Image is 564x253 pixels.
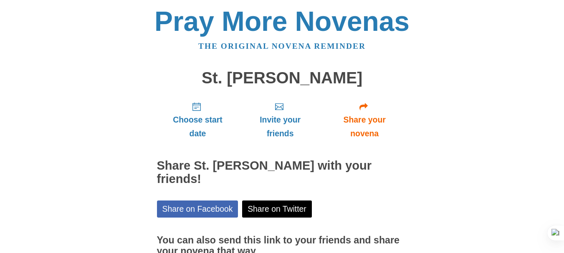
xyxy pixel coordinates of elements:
[322,95,407,145] a: Share your novena
[157,159,407,186] h2: Share St. [PERSON_NAME] with your friends!
[157,95,239,145] a: Choose start date
[238,95,321,145] a: Invite your friends
[157,200,238,218] a: Share on Facebook
[154,6,410,37] a: Pray More Novenas
[330,113,399,140] span: Share your novena
[157,69,407,87] h1: St. [PERSON_NAME]
[247,113,313,140] span: Invite your friends
[198,42,366,50] a: The original novena reminder
[242,200,312,218] a: Share on Twitter
[165,113,230,140] span: Choose start date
